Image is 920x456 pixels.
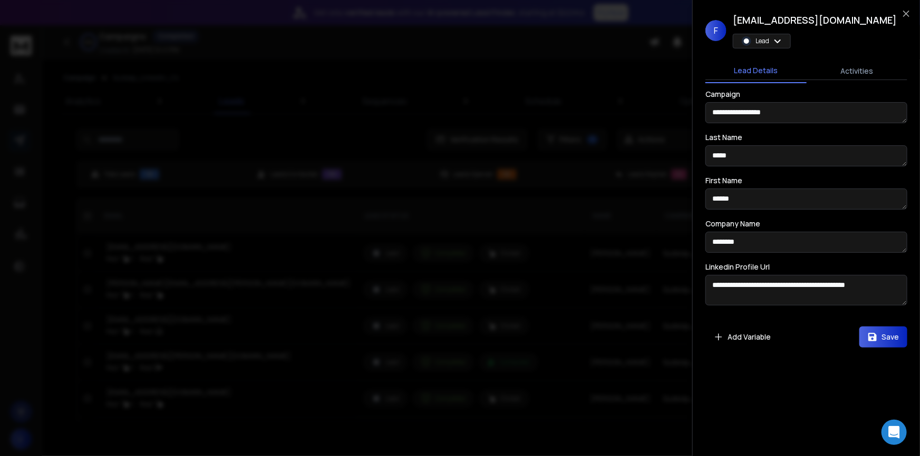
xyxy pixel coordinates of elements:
label: Linkedin Profile Url [705,263,770,271]
button: Lead Details [705,59,807,83]
label: Company Name [705,220,760,227]
div: Open Intercom Messenger [882,420,907,445]
h1: [EMAIL_ADDRESS][DOMAIN_NAME] [733,13,897,27]
p: Lead [756,37,769,45]
label: Campaign [705,91,740,98]
button: Save [859,326,907,348]
button: Activities [807,60,908,83]
span: F [705,20,727,41]
label: First Name [705,177,742,184]
label: Last Name [705,134,742,141]
button: Add Variable [705,326,779,348]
